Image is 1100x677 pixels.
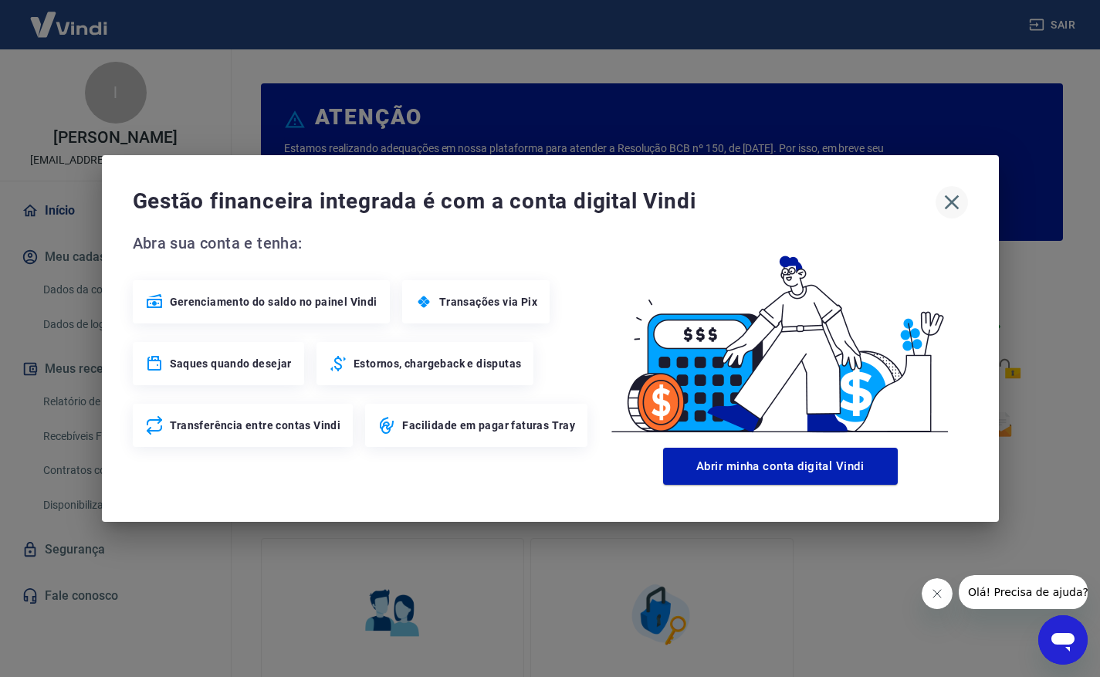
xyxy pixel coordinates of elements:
span: Transações via Pix [439,294,537,310]
span: Estornos, chargeback e disputas [354,356,521,371]
img: Good Billing [593,231,968,442]
iframe: Mensagem da empresa [959,575,1088,609]
span: Transferência entre contas Vindi [170,418,341,433]
span: Olá! Precisa de ajuda? [9,11,130,23]
span: Gerenciamento do saldo no painel Vindi [170,294,377,310]
iframe: Botão para abrir a janela de mensagens [1038,615,1088,665]
span: Gestão financeira integrada é com a conta digital Vindi [133,186,936,217]
span: Facilidade em pagar faturas Tray [402,418,575,433]
iframe: Fechar mensagem [922,578,953,609]
span: Abra sua conta e tenha: [133,231,593,256]
button: Abrir minha conta digital Vindi [663,448,898,485]
span: Saques quando desejar [170,356,292,371]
